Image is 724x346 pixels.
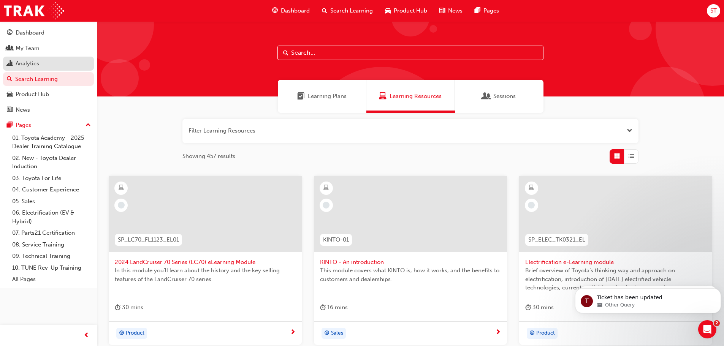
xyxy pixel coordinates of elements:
span: 2024 LandCruiser 70 Series (LC70) eLearning Module [115,258,296,267]
button: ST [707,4,720,17]
span: List [629,152,634,161]
span: pages-icon [7,122,13,129]
div: 30 mins [115,303,143,312]
span: learningResourceType_ELEARNING-icon [323,183,329,193]
span: Dashboard [281,6,310,15]
span: KINTO - An introduction [320,258,501,267]
a: Other Query [48,26,105,42]
span: search-icon [322,6,327,16]
div: Sarah says… [6,204,146,295]
button: DashboardMy TeamAnalyticsSearch LearningProduct HubNews [3,24,94,118]
button: Pages [3,118,94,132]
span: Learning Resources [379,92,387,101]
span: next-icon [495,329,501,336]
span: Brief overview of Toyota’s thinking way and approach on electrification, introduction of [DATE] e... [525,266,706,292]
iframe: Intercom live chat [698,320,716,338]
a: 06. Electrification (EV & Hybrid) [9,207,94,227]
p: Active in the last 15m [37,9,91,17]
a: Search Learning [3,72,94,86]
button: go back [5,3,19,17]
span: guage-icon [272,6,278,16]
span: guage-icon [7,30,13,36]
textarea: Message… [6,227,146,240]
span: Sessions [493,92,516,101]
a: search-iconSearch Learning [316,3,379,19]
a: 05. Sales [9,196,94,207]
button: Send a message… [130,240,143,252]
span: News [448,6,463,15]
a: 07. Parts21 Certification [9,227,94,239]
img: Trak [4,2,64,19]
span: SP_LC70_FL1123_EL01 [118,235,179,244]
span: target-icon [119,329,124,338]
span: news-icon [439,6,445,16]
a: pages-iconPages [469,3,505,19]
a: Analytics [3,57,94,71]
a: car-iconProduct Hub [379,3,433,19]
span: learningRecordVerb_NONE-icon [528,202,535,209]
span: 2 [714,320,720,326]
iframe: Intercom notifications message [572,272,724,325]
span: learningResourceType_ELEARNING-icon [529,183,534,193]
span: Learning Plans [308,92,347,101]
span: learningResourceType_ELEARNING-icon [119,183,124,193]
div: Dashboard [16,28,44,37]
span: chart-icon [7,60,13,67]
a: 08. Service Training [9,239,94,251]
span: duration-icon [115,303,120,312]
a: Learning ResourcesLearning Resources [366,80,455,113]
a: 03. Toyota For Life [9,172,94,184]
span: Grid [614,152,620,161]
div: News [16,106,30,114]
span: news-icon [7,107,13,114]
div: Profile image for Trak [22,4,34,16]
a: Dashboard [3,26,94,40]
span: people-icon [7,45,13,52]
div: 30 mins [525,303,554,312]
span: Search [283,49,288,57]
span: Electrification e-Learning module [525,258,706,267]
a: All Pages [9,273,94,285]
span: car-icon [7,91,13,98]
button: Open the filter [627,126,632,135]
div: Sarah says… [6,92,146,204]
span: duration-icon [320,303,326,312]
span: prev-icon [84,331,89,340]
a: KINTO-01KINTO - An introductionThis module covers what KINTO is, how it works, and the benefits t... [314,176,507,345]
span: ST [710,6,717,15]
a: 09. Technical Training [9,250,94,262]
span: next-icon [290,329,296,336]
span: This module covers what KINTO is, how it works, and the benefits to customers and dealerships. [320,266,501,283]
span: Sessions [483,92,490,101]
span: learningRecordVerb_NONE-icon [323,202,330,209]
button: Emoji picker [12,243,18,249]
span: learningRecordVerb_NONE-icon [118,202,125,209]
a: Product Hub [3,87,94,101]
a: 02. New - Toyota Dealer Induction [9,152,94,172]
span: target-icon [324,329,330,338]
a: 01. Toyota Academy - 2025 Dealer Training Catalogue [9,132,94,152]
button: Home [119,3,133,17]
a: 10. TUNE Rev-Up Training [9,262,94,274]
span: KINTO-01 [323,235,349,244]
div: Pages [16,121,31,130]
span: Product [536,329,555,338]
a: SP_LC70_FL1123_EL012024 LandCruiser 70 Series (LC70) eLearning ModuleIn this module you'll learn ... [109,176,302,345]
div: Close [133,3,147,17]
span: Pages [483,6,499,15]
span: Product [126,329,144,338]
span: target-icon [529,329,535,338]
div: Product Hub [16,90,49,99]
h1: Trak [37,4,50,9]
span: Other Query [64,31,98,37]
input: Search... [277,46,543,60]
a: news-iconNews [433,3,469,19]
a: 04. Customer Experience [9,184,94,196]
span: Sales [331,329,343,338]
span: Search Learning [330,6,373,15]
span: SP_ELEC_TK0321_EL [528,235,585,244]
